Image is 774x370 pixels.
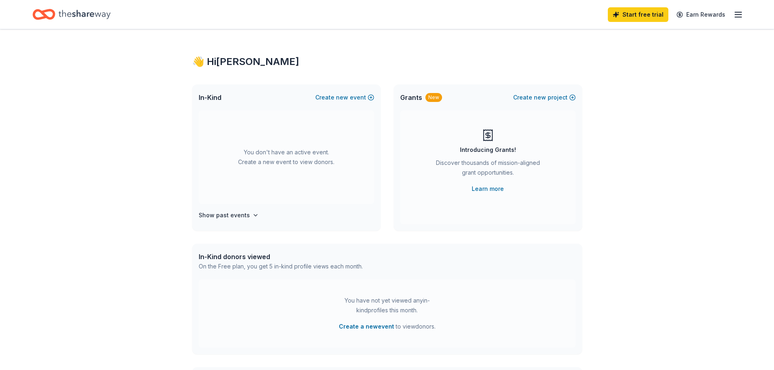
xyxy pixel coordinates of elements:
div: 👋 Hi [PERSON_NAME] [192,55,582,68]
button: Createnewproject [513,93,576,102]
div: On the Free plan, you get 5 in-kind profile views each month. [199,262,363,271]
div: You don't have an active event. Create a new event to view donors. [199,110,374,204]
div: New [425,93,442,102]
button: Create a newevent [339,322,394,331]
button: Show past events [199,210,259,220]
div: Discover thousands of mission-aligned grant opportunities. [433,158,543,181]
span: Grants [400,93,422,102]
span: In-Kind [199,93,221,102]
h4: Show past events [199,210,250,220]
a: Learn more [472,184,504,194]
span: new [534,93,546,102]
div: Introducing Grants! [460,145,516,155]
div: In-Kind donors viewed [199,252,363,262]
button: Createnewevent [315,93,374,102]
a: Home [33,5,111,24]
a: Earn Rewards [672,7,730,22]
span: new [336,93,348,102]
span: to view donors . [339,322,436,331]
div: You have not yet viewed any in-kind profiles this month. [336,296,438,315]
a: Start free trial [608,7,668,22]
